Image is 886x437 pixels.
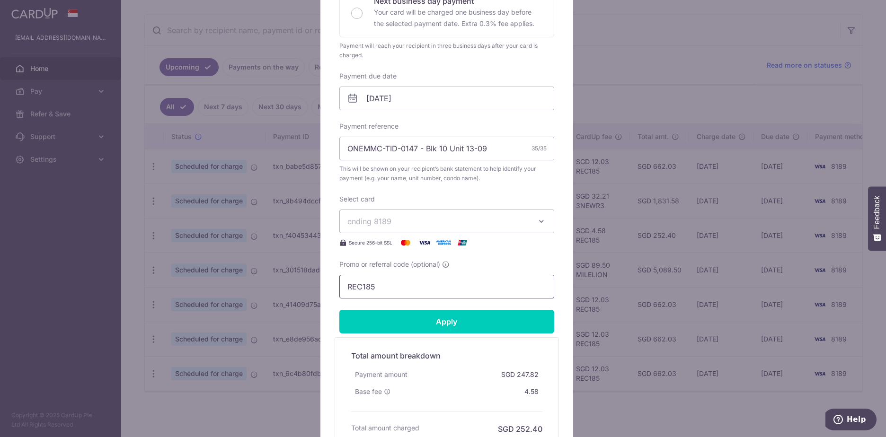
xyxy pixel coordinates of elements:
[434,237,453,248] img: American Express
[498,423,542,435] h6: SGD 252.40
[825,409,877,432] iframe: Opens a widget where you can find more information
[339,194,375,204] label: Select card
[339,210,554,233] button: ending 8189
[396,237,415,248] img: Mastercard
[339,87,554,110] input: DD / MM / YYYY
[521,383,542,400] div: 4.58
[351,366,411,383] div: Payment amount
[339,41,554,60] div: Payment will reach your recipient in three business days after your card is charged.
[339,71,397,81] label: Payment due date
[532,144,547,153] div: 35/35
[868,186,886,251] button: Feedback - Show survey
[873,196,881,229] span: Feedback
[349,239,392,246] span: Secure 256-bit SSL
[339,310,554,333] input: Apply
[374,7,542,29] p: Your card will be charged one business day before the selected payment date. Extra 0.3% fee applies.
[339,260,440,269] span: Promo or referral code (optional)
[339,122,399,131] label: Payment reference
[415,237,434,248] img: Visa
[351,423,419,433] h6: Total amount charged
[355,387,382,396] span: Base fee
[453,237,472,248] img: UnionPay
[497,366,542,383] div: SGD 247.82
[347,217,391,226] span: ending 8189
[339,164,554,183] span: This will be shown on your recipient’s bank statement to help identify your payment (e.g. your na...
[351,350,542,361] h5: Total amount breakdown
